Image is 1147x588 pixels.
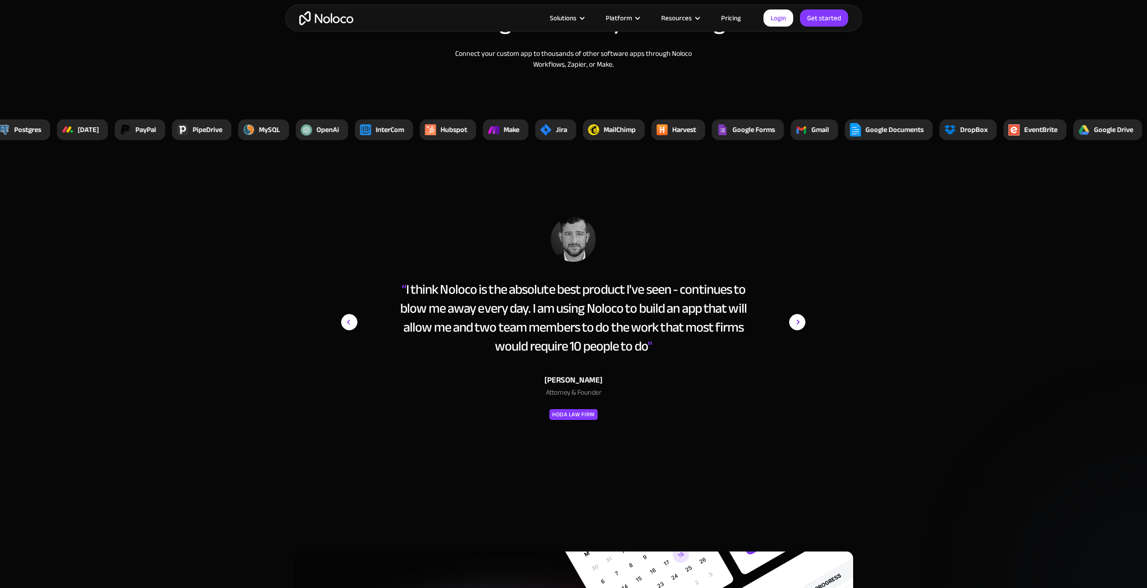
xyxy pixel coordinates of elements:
[550,12,576,24] div: Solutions
[78,124,99,135] div: [DATE]
[769,217,805,459] div: next slide
[440,124,467,135] div: Hubspot
[552,409,595,420] div: Hoda Law Firm
[811,124,829,135] div: Gmail
[17,35,133,43] p: Message from Darragh, sent 12m ago
[389,280,758,356] div: I think Noloco is the absolute best product I've seen - continues to blow me away every day. I am...
[454,48,693,70] div: Connect your custom app to thousands of other software apps through Noloco Workflows, Zapier, or ...
[135,124,156,135] div: PayPal
[603,124,635,135] div: MailChimp
[503,124,519,135] div: Make
[539,12,594,24] div: Solutions
[606,12,632,24] div: Platform
[594,12,650,24] div: Platform
[800,9,848,27] a: Get started
[960,124,987,135] div: DropBox
[710,12,752,24] a: Pricing
[341,217,805,459] div: carousel
[1094,124,1133,135] div: Google Drive
[389,374,758,387] div: [PERSON_NAME]
[375,124,404,135] div: InterCom
[299,11,353,25] a: home
[389,387,758,402] div: Attorney & Founder
[341,217,377,459] div: previous slide
[341,217,805,421] div: 2 of 15
[192,124,222,135] div: PipeDrive
[17,26,133,35] p: Hi there, if you have any questions about our pricing, just let us know! [GEOGRAPHIC_DATA]
[648,333,652,359] span: "
[316,124,339,135] div: OpenAi
[402,277,406,302] span: “
[14,124,41,135] div: Postgres
[661,12,692,24] div: Resources
[763,9,793,27] a: Login
[732,124,775,135] div: Google Forms
[556,124,567,135] div: Jira
[672,124,696,135] div: Harvest
[259,124,280,135] div: MySQL
[865,124,923,135] div: Google Documents
[1024,124,1057,135] div: EventBrite
[650,12,710,24] div: Resources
